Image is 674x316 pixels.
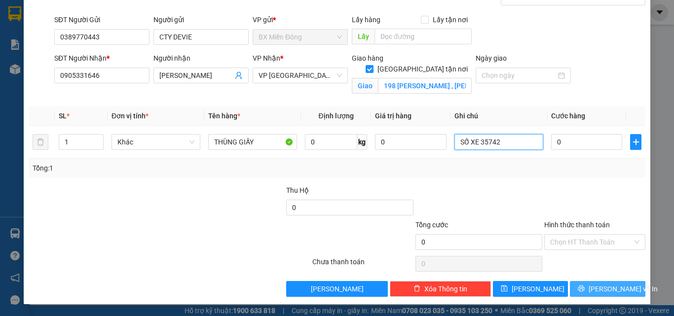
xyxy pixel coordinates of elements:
[54,14,150,25] div: SĐT Người Gửi
[493,281,568,297] button: save[PERSON_NAME]
[570,281,645,297] button: printer[PERSON_NAME] và In
[413,285,420,293] span: delete
[153,53,249,64] div: Người nhận
[357,134,367,150] span: kg
[415,221,448,229] span: Tổng cước
[235,71,243,79] span: user-add
[374,29,472,44] input: Dọc đường
[208,112,240,120] span: Tên hàng
[482,70,556,81] input: Ngày giao
[589,283,658,294] span: [PERSON_NAME] và In
[311,283,364,294] span: [PERSON_NAME]
[318,112,353,120] span: Định lượng
[501,285,508,293] span: save
[544,221,610,229] label: Hình thức thanh toán
[375,112,412,120] span: Giá trị hàng
[253,54,280,62] span: VP Nhận
[630,134,641,150] button: plus
[390,281,491,297] button: deleteXóa Thông tin
[352,29,374,44] span: Lấy
[59,112,67,120] span: SL
[286,281,387,297] button: [PERSON_NAME]
[352,16,380,24] span: Lấy hàng
[631,138,641,146] span: plus
[378,78,472,94] input: Giao tận nơi
[374,64,472,74] span: [GEOGRAPHIC_DATA] tận nơi
[259,30,342,44] span: BX Miền Đông
[33,134,48,150] button: delete
[33,163,261,174] div: Tổng: 1
[352,54,383,62] span: Giao hàng
[551,112,585,120] span: Cước hàng
[286,186,309,194] span: Thu Hộ
[424,283,467,294] span: Xóa Thông tin
[311,256,414,274] div: Chưa thanh toán
[578,285,585,293] span: printer
[117,135,194,149] span: Khác
[429,14,472,25] span: Lấy tận nơi
[450,106,547,126] th: Ghi chú
[454,134,543,150] input: Ghi Chú
[153,14,249,25] div: Người gửi
[375,134,446,150] input: 0
[476,54,507,62] label: Ngày giao
[259,68,342,83] span: VP Nha Trang xe Limousine
[512,283,564,294] span: [PERSON_NAME]
[352,78,378,94] span: Giao
[253,14,348,25] div: VP gửi
[54,53,150,64] div: SĐT Người Nhận
[112,112,149,120] span: Đơn vị tính
[208,134,297,150] input: VD: Bàn, Ghế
